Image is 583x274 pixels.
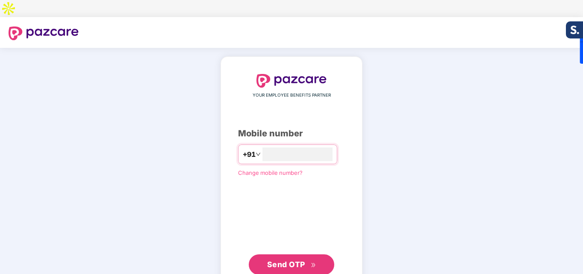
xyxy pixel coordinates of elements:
[311,262,316,268] span: double-right
[256,152,261,157] span: down
[243,149,256,160] span: +91
[9,27,79,40] img: logo
[238,169,303,176] a: Change mobile number?
[238,127,345,140] div: Mobile number
[267,260,305,269] span: Send OTP
[253,92,331,99] span: YOUR EMPLOYEE BENEFITS PARTNER
[256,74,327,88] img: logo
